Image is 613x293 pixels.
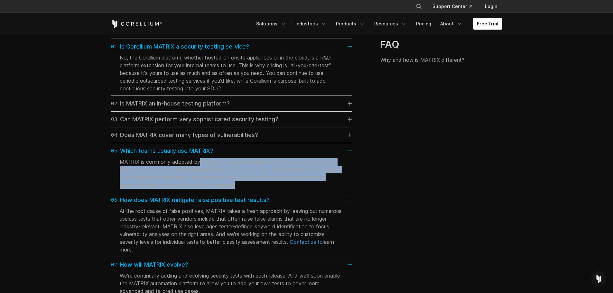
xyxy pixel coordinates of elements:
a: 01Is Corellium MATRIX a security testing service? [111,42,352,51]
a: Products [332,18,369,30]
a: Login [480,1,502,12]
p: MATRIX is commonly adopted by Security Testing and AppSec Compliance teams. As they work on remed... [120,158,343,189]
span: 03 [111,115,117,124]
button: Search [413,1,425,12]
span: 06 [111,196,117,205]
a: 04Does MATRIX cover many types of vulnerabilities? [111,131,352,140]
a: Pricing [412,18,435,30]
a: Resources [370,18,411,30]
span: At the root cause of false positives, MATRIX takes a fresh approach by leaving out numerous usele... [120,208,341,253]
span: No, the Corellium platform, whether hosted on onsite appliances or in the cloud, is a R&D platfor... [120,54,331,92]
div: How will MATRIX evolve? [111,260,188,269]
a: 02Is MATRIX an in-house testing platform? [111,99,352,108]
h3: FAQ [380,39,478,51]
a: 07How will MATRIX evolve? [111,260,352,269]
a: Contact us [290,239,316,245]
p: Why and how is MATRIX different? [380,56,478,64]
div: Navigation Menu [408,1,502,12]
div: Is Corellium MATRIX a security testing service? [111,42,249,51]
div: Does MATRIX cover many types of vulnerabilities? [111,131,258,140]
div: Open Intercom Messenger [591,271,607,287]
span: 04 [111,131,117,140]
a: Free Trial [473,18,502,30]
span: 02 [111,99,117,108]
div: Which teams usually use MATRIX? [111,146,213,155]
a: Support Center [427,1,477,12]
a: 03Can MATRIX perform very sophisticated security testing? [111,115,352,124]
a: Solutions [252,18,290,30]
a: 06How does MATRIX mitigate false positive test results? [111,196,352,205]
div: Navigation Menu [252,18,502,30]
span: to [318,239,323,245]
div: How does MATRIX mitigate false positive test results? [111,196,270,205]
div: Is MATRIX an in-house testing platform? [111,99,230,108]
a: About [436,18,467,30]
a: 05Which teams usually use MATRIX? [111,146,352,155]
span: 05 [111,146,117,155]
span: 07 [111,260,117,269]
span: 01 [111,42,117,51]
div: Can MATRIX perform very sophisticated security testing? [111,115,278,124]
a: Industries [292,18,331,30]
a: Corellium Home [111,20,162,28]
